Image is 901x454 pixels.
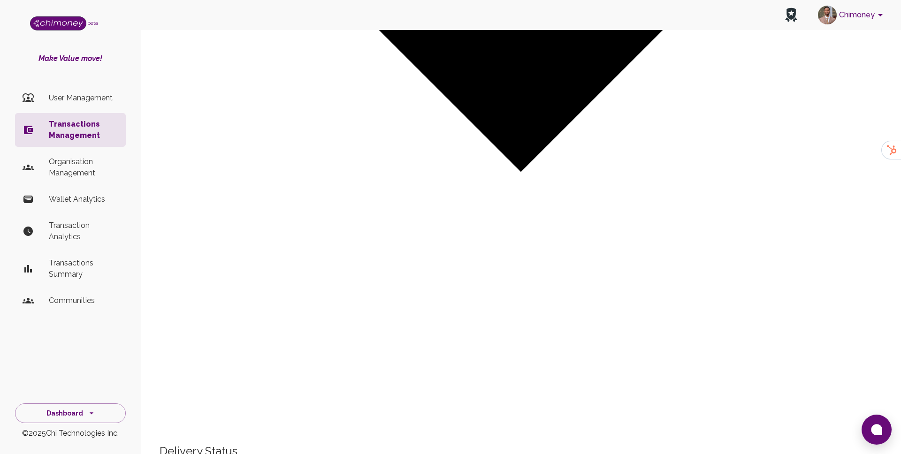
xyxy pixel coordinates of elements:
p: User Management [49,92,118,104]
p: Transactions Summary [49,257,118,280]
p: Communities [49,295,118,306]
p: Transactions Management [49,119,118,141]
button: Dashboard [15,403,126,424]
span: beta [87,20,98,26]
p: Transaction Analytics [49,220,118,242]
img: Logo [30,16,86,30]
p: Organisation Management [49,156,118,179]
button: Open chat window [862,415,892,445]
p: Wallet Analytics [49,194,118,205]
img: avatar [818,6,837,24]
button: account of current user [814,3,890,27]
